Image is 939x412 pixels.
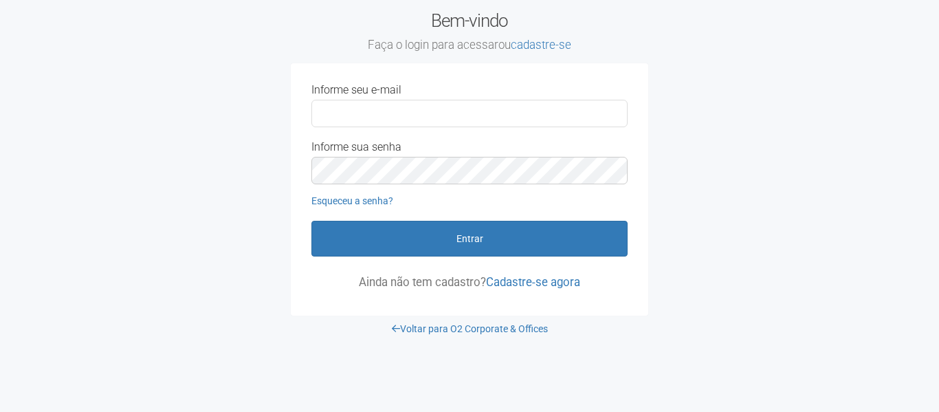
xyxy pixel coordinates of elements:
p: Ainda não tem cadastro? [311,276,628,288]
label: Informe seu e-mail [311,84,401,96]
a: Voltar para O2 Corporate & Offices [392,323,548,334]
span: ou [498,38,571,52]
a: Cadastre-se agora [486,275,580,289]
button: Entrar [311,221,628,257]
a: cadastre-se [511,38,571,52]
small: Faça o login para acessar [291,38,648,53]
a: Esqueceu a senha? [311,195,393,206]
h2: Bem-vindo [291,10,648,53]
label: Informe sua senha [311,141,401,153]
